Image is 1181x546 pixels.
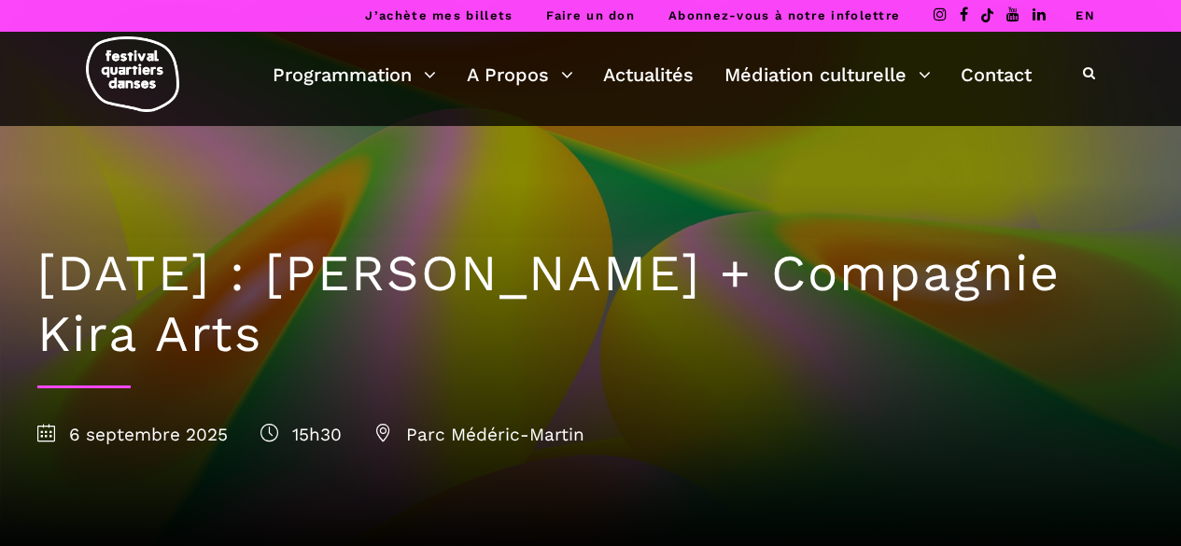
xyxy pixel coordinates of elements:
a: J’achète mes billets [365,8,513,22]
a: Contact [961,59,1032,91]
span: 15h30 [260,424,342,445]
a: Abonnez-vous à notre infolettre [668,8,900,22]
a: A Propos [467,59,573,91]
a: Faire un don [546,8,635,22]
a: Programmation [273,59,436,91]
a: Médiation culturelle [724,59,931,91]
span: 6 septembre 2025 [37,424,228,445]
a: Actualités [603,59,694,91]
span: Parc Médéric-Martin [374,424,584,445]
img: logo-fqd-med [86,36,179,112]
a: EN [1076,8,1095,22]
h1: [DATE] : [PERSON_NAME] + Compagnie Kira Arts [37,244,1144,365]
